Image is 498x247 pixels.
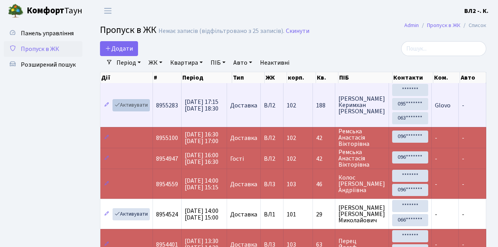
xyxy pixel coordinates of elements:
[230,135,257,141] span: Доставка
[338,72,393,83] th: ПІБ
[435,101,451,110] span: Glovo
[230,211,257,218] span: Доставка
[464,6,489,16] a: ВЛ2 -. К.
[316,156,332,162] span: 42
[185,98,218,113] span: [DATE] 17:15 [DATE] 18:30
[462,154,464,163] span: -
[156,101,178,110] span: 8955283
[338,174,385,193] span: Колос [PERSON_NAME] Андріївна
[21,29,74,38] span: Панель управління
[257,56,293,69] a: Неактивні
[113,56,144,69] a: Період
[8,3,24,19] img: logo.png
[264,135,280,141] span: ВЛ2
[230,56,255,69] a: Авто
[100,23,156,37] span: Пропуск в ЖК
[100,41,138,56] a: Додати
[27,4,82,18] span: Таун
[435,134,437,142] span: -
[338,128,385,147] span: Ремська Анастасія Вікторівна
[287,101,296,110] span: 102
[287,180,296,189] span: 103
[145,56,165,69] a: ЖК
[153,72,182,83] th: #
[316,181,332,187] span: 46
[460,21,486,30] li: Список
[287,210,296,219] span: 101
[286,27,309,35] a: Скинути
[265,72,287,83] th: ЖК
[100,72,153,83] th: Дії
[156,154,178,163] span: 8954947
[316,211,332,218] span: 29
[464,7,489,15] b: ВЛ2 -. К.
[393,17,498,34] nav: breadcrumb
[338,205,385,223] span: [PERSON_NAME] [PERSON_NAME] Миколайович
[338,149,385,168] span: Ремська Анастасія Вікторівна
[462,101,464,110] span: -
[435,154,437,163] span: -
[316,135,332,141] span: 42
[433,72,460,83] th: Ком.
[207,56,229,69] a: ПІБ
[113,208,150,220] a: Активувати
[167,56,206,69] a: Квартира
[264,181,280,187] span: ВЛ3
[156,210,178,219] span: 8954524
[435,210,437,219] span: -
[287,154,296,163] span: 102
[185,151,218,166] span: [DATE] 16:00 [DATE] 16:30
[316,72,338,83] th: Кв.
[460,72,486,83] th: Авто
[4,25,82,41] a: Панель управління
[185,130,218,145] span: [DATE] 16:30 [DATE] 17:00
[462,210,464,219] span: -
[435,180,437,189] span: -
[462,134,464,142] span: -
[98,4,118,17] button: Переключити навігацію
[156,134,178,142] span: 8955100
[113,99,150,111] a: Активувати
[427,21,460,29] a: Пропуск в ЖК
[287,72,316,83] th: корп.
[105,44,133,53] span: Додати
[338,96,385,114] span: [PERSON_NAME] Керимхан [PERSON_NAME]
[264,156,280,162] span: ВЛ2
[230,156,244,162] span: Гості
[230,181,257,187] span: Доставка
[404,21,419,29] a: Admin
[393,72,433,83] th: Контакти
[264,211,280,218] span: ВЛ1
[21,45,59,53] span: Пропуск в ЖК
[316,102,332,109] span: 188
[185,207,218,222] span: [DATE] 14:00 [DATE] 15:00
[232,72,265,83] th: Тип
[462,180,464,189] span: -
[27,4,64,17] b: Комфорт
[185,176,218,192] span: [DATE] 14:00 [DATE] 15:15
[156,180,178,189] span: 8954559
[158,27,284,35] div: Немає записів (відфільтровано з 25 записів).
[287,134,296,142] span: 102
[4,41,82,57] a: Пропуск в ЖК
[182,72,232,83] th: Період
[4,57,82,73] a: Розширений пошук
[21,60,76,69] span: Розширений пошук
[401,41,486,56] input: Пошук...
[264,102,280,109] span: ВЛ2
[230,102,257,109] span: Доставка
